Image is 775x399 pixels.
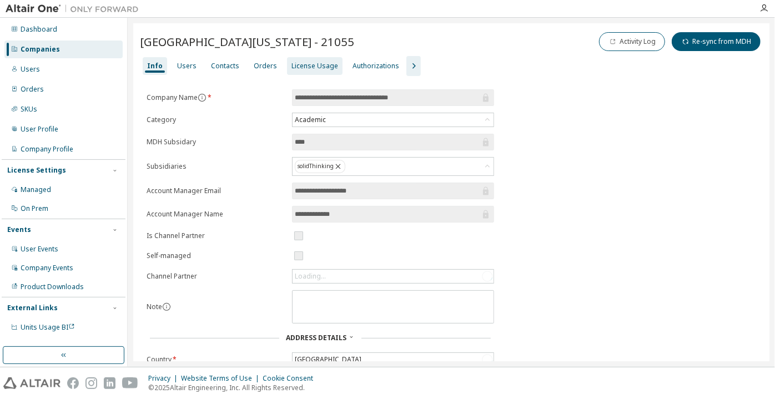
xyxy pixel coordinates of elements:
[85,377,97,389] img: instagram.svg
[21,322,75,332] span: Units Usage BI
[21,85,44,94] div: Orders
[293,270,494,283] div: Loading...
[3,377,61,389] img: altair_logo.svg
[147,115,285,124] label: Category
[147,93,285,102] label: Company Name
[162,302,171,311] button: information
[293,113,494,127] div: Academic
[21,125,58,134] div: User Profile
[21,145,73,154] div: Company Profile
[7,225,31,234] div: Events
[67,377,79,389] img: facebook.svg
[147,272,285,281] label: Channel Partner
[148,383,320,392] p: © 2025 Altair Engineering, Inc. All Rights Reserved.
[6,3,144,14] img: Altair One
[21,204,48,213] div: On Prem
[198,93,207,102] button: information
[104,377,115,389] img: linkedin.svg
[147,138,285,147] label: MDH Subsidary
[147,162,285,171] label: Subsidiaries
[291,62,338,70] div: License Usage
[21,25,57,34] div: Dashboard
[293,353,494,366] div: [GEOGRAPHIC_DATA]
[181,374,263,383] div: Website Terms of Use
[147,186,285,195] label: Account Manager Email
[672,32,761,51] button: Re-sync from MDH
[295,160,345,173] div: solidThinking
[147,251,285,260] label: Self-managed
[263,374,320,383] div: Cookie Consent
[21,65,40,74] div: Users
[286,333,346,342] span: Address Details
[21,185,51,194] div: Managed
[21,45,60,54] div: Companies
[177,62,197,70] div: Users
[147,355,285,364] label: Country
[21,282,84,291] div: Product Downloads
[353,62,399,70] div: Authorizations
[148,374,181,383] div: Privacy
[293,114,328,126] div: Academic
[140,34,354,49] span: [GEOGRAPHIC_DATA][US_STATE] - 21055
[21,264,73,272] div: Company Events
[147,302,162,311] label: Note
[7,304,58,312] div: External Links
[254,62,277,70] div: Orders
[21,105,37,114] div: SKUs
[293,353,363,366] div: [GEOGRAPHIC_DATA]
[211,62,239,70] div: Contacts
[147,231,285,240] label: Is Channel Partner
[293,158,494,175] div: solidThinking
[7,166,66,175] div: License Settings
[147,62,163,70] div: Info
[599,32,665,51] button: Activity Log
[295,272,326,281] div: Loading...
[21,245,58,254] div: User Events
[147,210,285,219] label: Account Manager Name
[122,377,138,389] img: youtube.svg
